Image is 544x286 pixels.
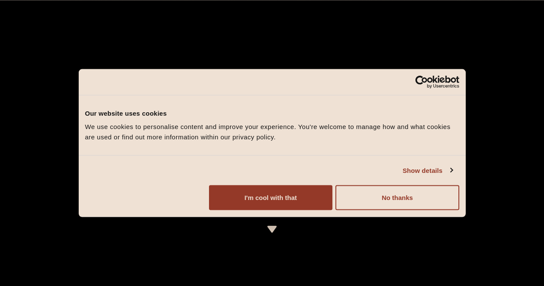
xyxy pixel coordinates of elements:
[85,108,459,118] div: Our website uses cookies
[384,75,459,88] a: Usercentrics Cookiebot - opens in a new window
[85,122,459,142] div: We use cookies to personalise content and improve your experience. You're welcome to manage how a...
[209,185,332,210] button: I'm cool with that
[403,165,452,175] a: Show details
[267,226,277,233] img: icon-dropdown-cream.svg
[335,185,459,210] button: No thanks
